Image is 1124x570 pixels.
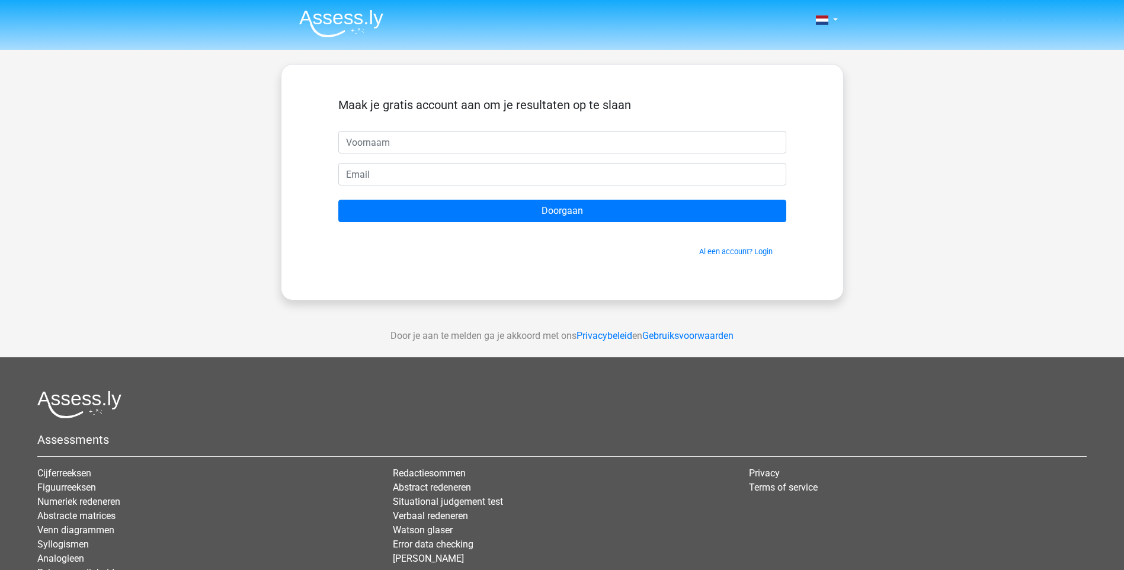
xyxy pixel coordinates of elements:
[37,510,116,521] a: Abstracte matrices
[338,131,786,153] input: Voornaam
[37,524,114,536] a: Venn diagrammen
[37,482,96,493] a: Figuurreeksen
[338,98,786,112] h5: Maak je gratis account aan om je resultaten op te slaan
[749,467,780,479] a: Privacy
[393,496,503,507] a: Situational judgement test
[642,330,734,341] a: Gebruiksvoorwaarden
[37,390,121,418] img: Assessly logo
[393,467,466,479] a: Redactiesommen
[577,330,632,341] a: Privacybeleid
[338,200,786,222] input: Doorgaan
[393,482,471,493] a: Abstract redeneren
[749,482,818,493] a: Terms of service
[37,433,1087,447] h5: Assessments
[393,524,453,536] a: Watson glaser
[393,553,464,564] a: [PERSON_NAME]
[37,467,91,479] a: Cijferreeksen
[37,539,89,550] a: Syllogismen
[393,510,468,521] a: Verbaal redeneren
[338,163,786,185] input: Email
[37,553,84,564] a: Analogieen
[37,496,120,507] a: Numeriek redeneren
[393,539,473,550] a: Error data checking
[699,247,773,256] a: Al een account? Login
[299,9,383,37] img: Assessly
